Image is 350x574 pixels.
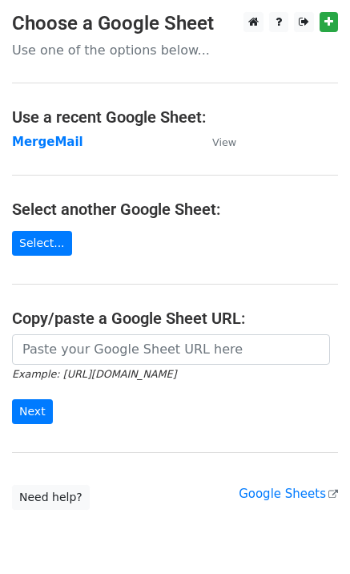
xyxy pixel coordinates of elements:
a: Select... [12,231,72,256]
h4: Select another Google Sheet: [12,200,338,219]
input: Paste your Google Sheet URL here [12,334,330,365]
small: Example: [URL][DOMAIN_NAME] [12,368,176,380]
a: Google Sheets [239,487,338,501]
a: Need help? [12,485,90,510]
h3: Choose a Google Sheet [12,12,338,35]
a: MergeMail [12,135,83,149]
h4: Copy/paste a Google Sheet URL: [12,309,338,328]
a: View [196,135,236,149]
small: View [212,136,236,148]
h4: Use a recent Google Sheet: [12,107,338,127]
input: Next [12,399,53,424]
p: Use one of the options below... [12,42,338,59]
